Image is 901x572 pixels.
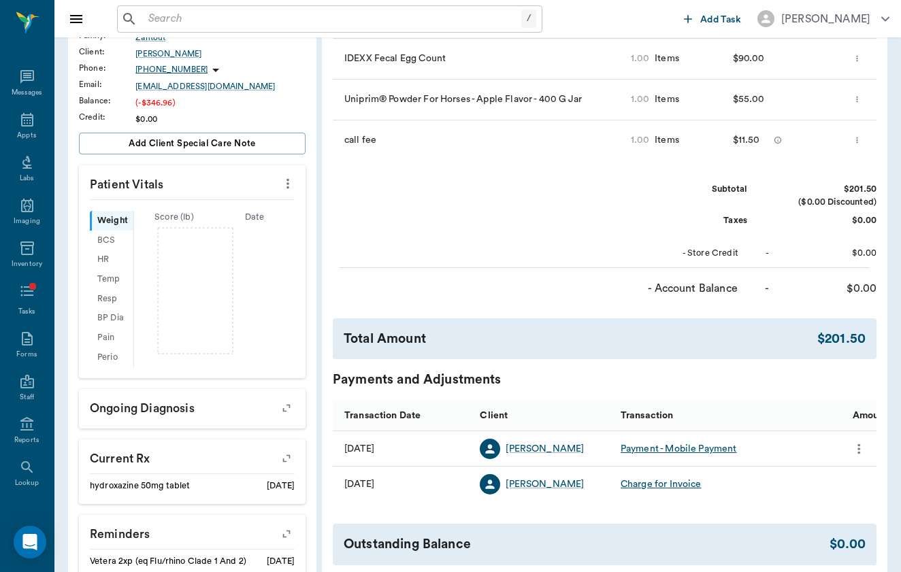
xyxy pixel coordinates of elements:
div: Items [649,52,679,65]
div: Lookup [15,478,39,488]
div: [PERSON_NAME] [781,11,870,27]
div: 03/12/25 [344,477,374,491]
input: Search [143,10,521,29]
div: Payment - Mobile Payment [621,442,737,456]
button: more [848,437,870,460]
div: 1.00 [631,52,650,65]
div: $55.00 [733,89,765,110]
p: Ongoing diagnosis [79,389,306,423]
button: more [849,47,865,70]
div: Vetera 2xp (eq Flu/rhino Clade 1 And 2) [90,555,246,568]
div: - [766,247,769,260]
div: Credit : [79,111,135,123]
div: Transaction Date [344,397,421,435]
button: Add client Special Care Note [79,133,306,154]
div: Total Amount [344,329,817,349]
div: 03/17/25 [344,442,374,456]
div: - [765,280,769,297]
a: [PERSON_NAME] [135,48,306,60]
div: Appts [17,131,36,141]
div: $0.00 [135,113,306,125]
p: Reminders [79,515,306,549]
div: [DATE] [267,555,295,568]
div: Amount [754,401,894,431]
p: Current Rx [79,439,306,473]
div: Inventory [12,259,42,269]
a: [PERSON_NAME] [506,477,584,491]
a: [PERSON_NAME] [506,442,584,456]
div: Imaging [14,216,40,226]
p: Patient Vitals [79,165,306,199]
div: Uniprim® Powder For Horses - Apple Flavor - 400 G Jar [333,80,624,120]
div: Temp [90,269,133,289]
div: Subtotal [645,183,747,196]
div: BCS [90,231,133,250]
div: $11.50 [733,130,760,150]
div: Pain [90,328,133,348]
div: Staff [20,392,34,403]
button: Add Task [678,6,747,31]
div: 1.00 [631,92,650,106]
div: Weight [90,211,133,231]
div: $201.50 [817,329,866,349]
div: IDEXX Fecal Egg Count [333,39,624,80]
div: - Account Balance [636,280,738,297]
div: Date [214,211,295,224]
button: Close drawer [63,5,90,33]
div: Outstanding Balance [344,535,830,554]
div: $90.00 [733,48,765,69]
div: Phone : [79,62,135,74]
div: - Store Credit [636,247,738,260]
a: Zantout [135,31,306,44]
div: Client [480,397,508,435]
button: more [849,88,865,111]
div: Reports [14,435,39,445]
span: Add client Special Care Note [129,136,256,151]
div: Client : [79,46,135,58]
div: Perio [90,348,133,367]
div: (-$346.96) [135,97,306,109]
p: [PHONE_NUMBER] [135,64,208,75]
div: Resp [90,289,133,309]
div: Transaction [614,401,754,431]
button: [PERSON_NAME] [747,6,900,31]
div: $201.50 [774,183,877,196]
div: Transaction Date [333,401,473,431]
div: Client [473,401,613,431]
div: $0.00 [774,214,877,227]
div: Open Intercom Messenger [14,526,46,558]
a: [EMAIL_ADDRESS][DOMAIN_NAME] [135,80,306,92]
div: Labs [20,173,34,184]
div: Items [649,92,679,106]
div: $0.00 [774,247,877,260]
div: Score ( lb ) [134,211,214,224]
div: $0.00 [774,280,877,297]
div: $0.00 [830,535,866,554]
div: BP Dia [90,309,133,329]
div: [DATE] [267,480,295,492]
button: more [277,172,299,195]
div: ($0.00 Discounted) [774,196,877,209]
div: call fee [333,120,624,161]
div: Tasks [18,307,35,317]
div: 1.00 [631,133,650,147]
div: Items [649,133,679,147]
div: Payments and Adjustments [333,370,877,390]
button: more [849,129,865,152]
div: Charge for Invoice [621,477,702,491]
div: Transaction [621,397,674,435]
div: Amount [853,397,888,435]
div: hydroxazine 50mg tablet [90,480,190,492]
div: Forms [16,350,37,360]
div: Messages [12,88,43,98]
div: HR [90,250,133,270]
div: Taxes [645,214,747,227]
div: Balance : [79,95,135,107]
div: Email : [79,78,135,90]
div: / [521,10,536,28]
